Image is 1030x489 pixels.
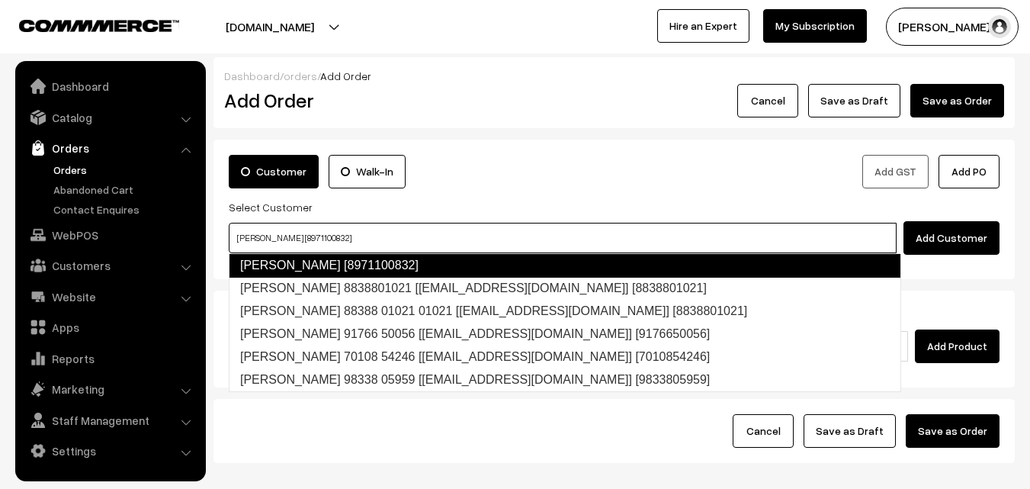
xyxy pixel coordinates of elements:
a: WebPOS [19,221,201,249]
a: Reports [19,345,201,372]
button: [DOMAIN_NAME] [172,8,367,46]
a: [PERSON_NAME] 91766 50056 [[EMAIL_ADDRESS][DOMAIN_NAME]] [9176650056] [229,323,900,346]
button: Add Customer [903,221,1000,255]
button: Cancel [733,414,794,448]
div: / / [224,68,1004,84]
button: Save as Draft [808,84,900,117]
button: Add PO [939,155,1000,188]
a: orders [284,69,317,82]
a: Orders [50,162,201,178]
span: Add Order [320,69,371,82]
a: COMMMERCE [19,15,152,34]
a: Apps [19,314,201,341]
a: Dashboard [19,72,201,100]
a: Catalog [19,104,201,131]
a: [PERSON_NAME] 8838801021 [[EMAIL_ADDRESS][DOMAIN_NAME]] [8838801021] [229,277,900,300]
button: Save as Order [906,414,1000,448]
a: [PERSON_NAME] 70108 54246 [[EMAIL_ADDRESS][DOMAIN_NAME]] [7010854246] [229,346,900,368]
a: [PERSON_NAME] 98338 05959 [[EMAIL_ADDRESS][DOMAIN_NAME]] [9833805959] [229,368,900,391]
input: Search by name, email, or phone [229,223,897,253]
a: Marketing [19,375,201,403]
button: Cancel [737,84,798,117]
label: Select Customer [229,199,313,215]
a: Settings [19,437,201,465]
a: Contact Enquires [50,201,201,217]
a: Abandoned Cart [50,182,201,198]
label: Customer [229,155,319,188]
a: Dashboard [224,69,280,82]
button: Save as Order [910,84,1004,117]
button: Add Product [915,330,1000,363]
img: user [988,15,1011,38]
img: COMMMERCE [19,20,179,31]
a: [PERSON_NAME] 88388 01021 01021 [[EMAIL_ADDRESS][DOMAIN_NAME]] [8838801021] [229,300,900,323]
a: My Subscription [763,9,867,43]
a: Hire an Expert [657,9,749,43]
h2: Add Order [224,88,469,112]
a: [PERSON_NAME] [8971100832] [229,253,901,278]
a: Customers [19,252,201,279]
button: [PERSON_NAME] s… [886,8,1019,46]
a: Website [19,283,201,310]
button: Save as Draft [804,414,896,448]
button: Add GST [862,155,929,188]
a: Orders [19,134,201,162]
label: Walk-In [329,155,406,188]
a: Staff Management [19,407,201,434]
